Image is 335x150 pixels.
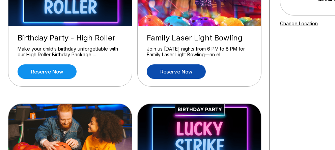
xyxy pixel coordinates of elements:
a: Reserve now [147,64,206,79]
a: Change Location [280,21,318,26]
div: Family Laser Light Bowling [147,33,252,42]
div: Birthday Party - High Roller [18,33,123,42]
div: Make your child’s birthday unforgettable with our High Roller Birthday Package ... [18,46,123,58]
div: Join us [DATE] nights from 6 PM to 8 PM for Family Laser Light Bowling—an el ... [147,46,252,58]
a: Reserve now [18,64,77,79]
